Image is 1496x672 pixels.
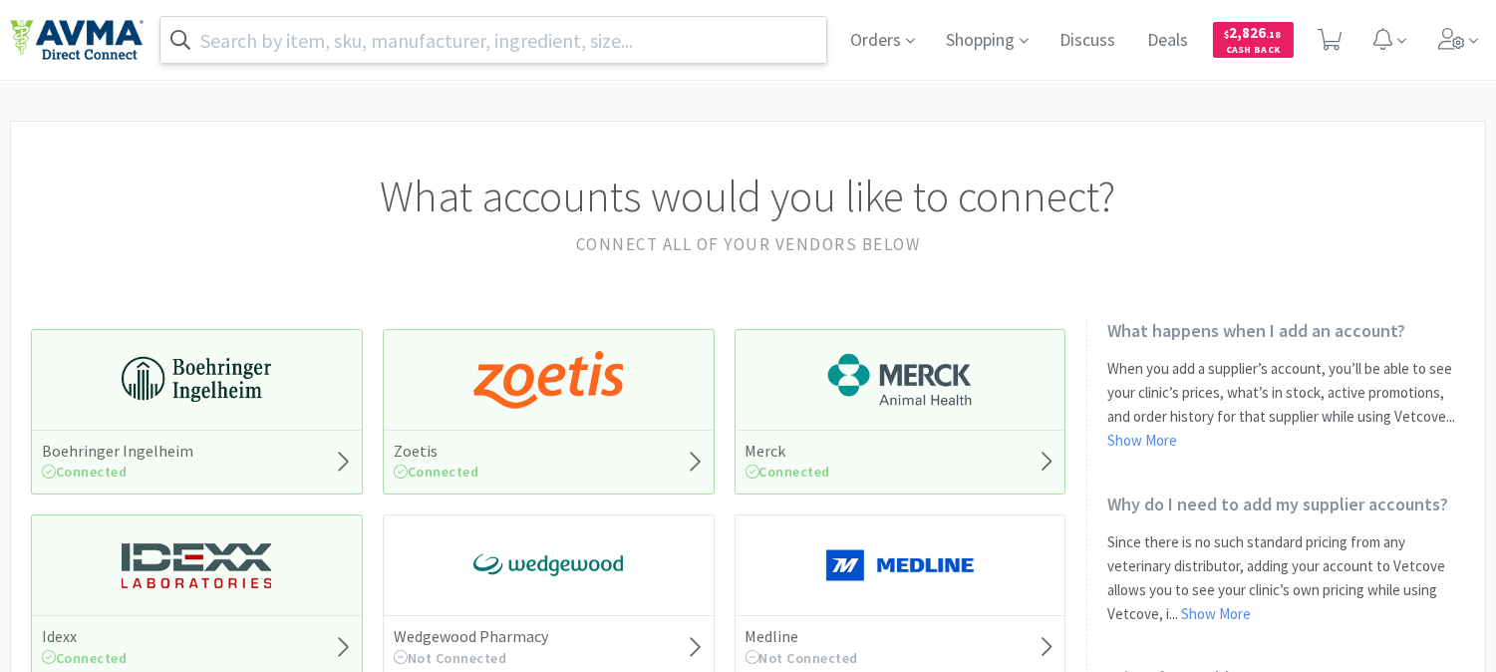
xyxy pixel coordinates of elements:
[1140,32,1197,50] a: Deals
[42,463,128,481] span: Connected
[746,463,831,481] span: Connected
[42,441,193,462] h5: Boehringer Ingelheim
[31,231,1465,258] h2: Connect all of your vendors below
[1213,13,1294,67] a: $2,826.18Cash Back
[1181,604,1251,623] a: Show More
[746,626,859,647] h5: Medline
[160,17,826,63] input: Search by item, sku, manufacturer, ingredient, size...
[473,350,623,410] img: a673e5ab4e5e497494167fe422e9a3ab.png
[1225,28,1230,41] span: $
[746,441,831,462] h5: Merck
[122,535,271,595] img: 13250b0087d44d67bb1668360c5632f9_13.png
[394,441,479,462] h5: Zoetis
[394,463,479,481] span: Connected
[1267,28,1282,41] span: . 18
[1225,45,1282,58] span: Cash Back
[1107,431,1177,450] a: Show More
[394,649,507,667] span: Not Connected
[1107,493,1465,515] h2: Why do I need to add my supplier accounts?
[746,649,859,667] span: Not Connected
[394,626,548,647] h5: Wedgewood Pharmacy
[31,162,1465,231] h1: What accounts would you like to connect?
[1225,23,1282,42] span: 2,826
[1052,32,1124,50] a: Discuss
[122,350,271,410] img: 730db3968b864e76bcafd0174db25112_22.png
[42,649,128,667] span: Connected
[42,626,128,647] h5: Idexx
[473,535,623,595] img: e40baf8987b14801afb1611fffac9ca4_8.png
[825,350,975,410] img: 6d7abf38e3b8462597f4a2f88dede81e_176.png
[1107,530,1465,626] p: Since there is no such standard pricing from any veterinary distributor, adding your account to V...
[1107,319,1465,342] h2: What happens when I add an account?
[1107,357,1465,453] p: When you add a supplier’s account, you’ll be able to see your clinic’s prices, what’s in stock, a...
[10,19,144,61] img: e4e33dab9f054f5782a47901c742baa9_102.png
[825,535,975,595] img: a646391c64b94eb2892348a965bf03f3_134.png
